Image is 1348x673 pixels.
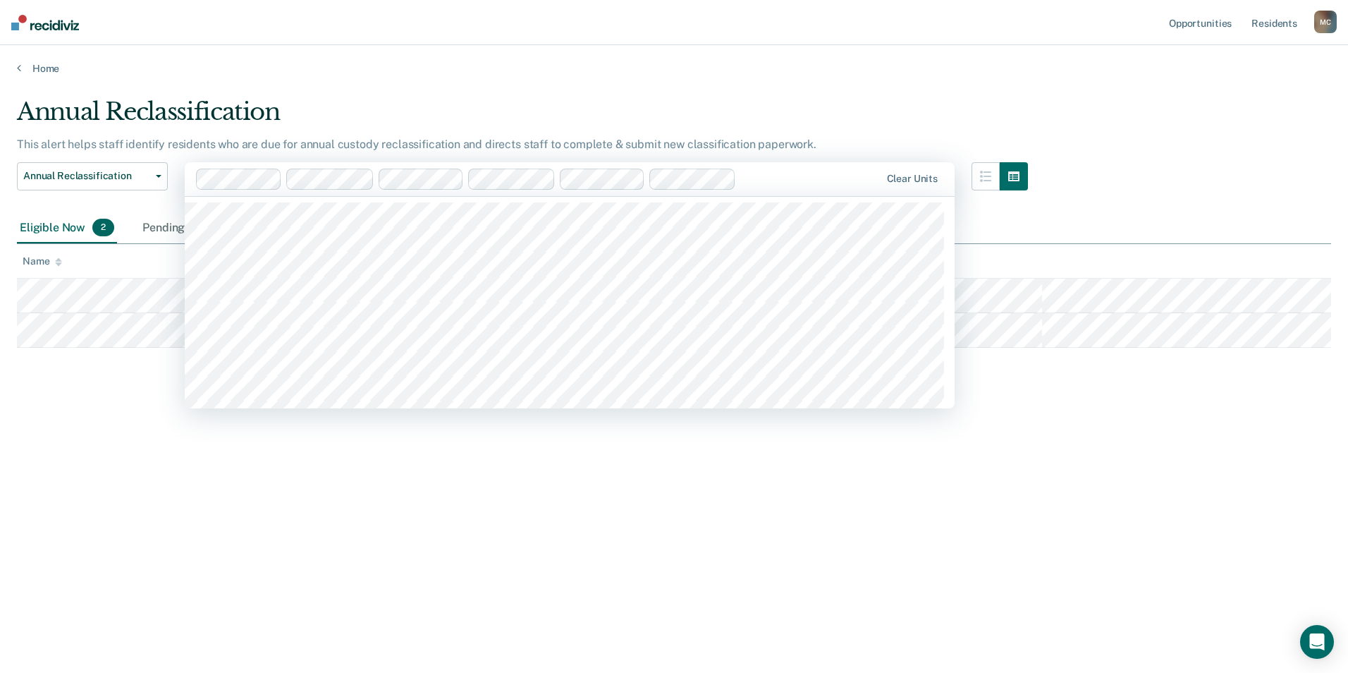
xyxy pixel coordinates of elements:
a: Home [17,62,1331,75]
div: Pending2 [140,213,216,244]
span: Annual Reclassification [23,170,150,182]
div: Clear units [887,173,938,185]
span: 2 [92,219,114,237]
div: Name [23,255,62,267]
button: Annual Reclassification [17,162,168,190]
div: Open Intercom Messenger [1300,625,1334,659]
p: This alert helps staff identify residents who are due for annual custody reclassification and dir... [17,138,816,151]
div: M C [1314,11,1337,33]
div: Eligible Now2 [17,213,117,244]
img: Recidiviz [11,15,79,30]
div: Annual Reclassification [17,97,1028,138]
button: MC [1314,11,1337,33]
